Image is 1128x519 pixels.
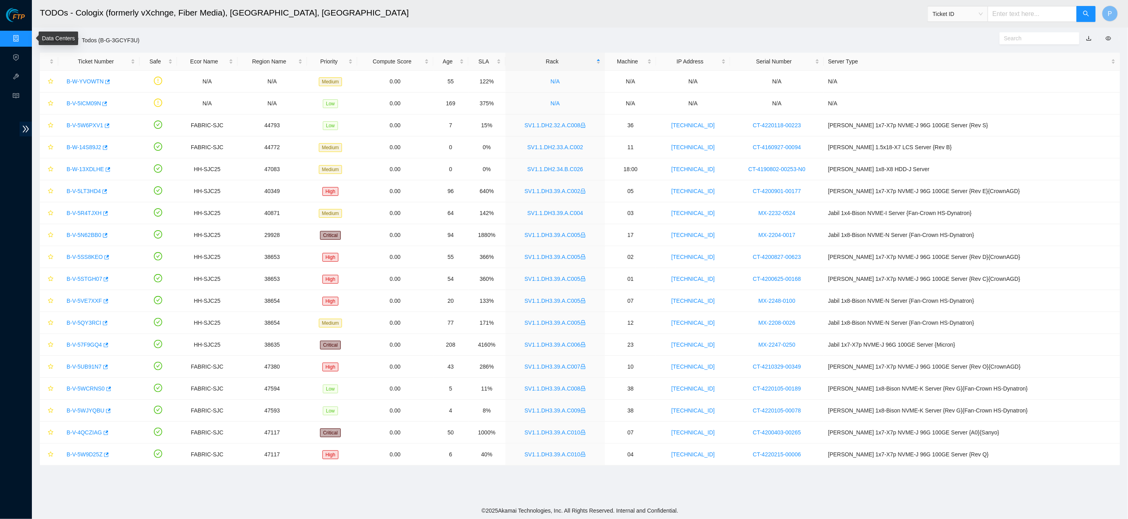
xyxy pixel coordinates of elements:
[525,451,586,458] a: SV1.1.DH3.39.A.C010lock
[44,163,54,176] button: star
[525,385,586,392] a: SV1.1.DH3.39.A.C008lock
[177,378,238,400] td: FABRIC-SJC
[154,77,162,85] span: exclamation-circle
[433,158,468,180] td: 0
[323,385,338,393] span: Low
[433,444,468,466] td: 6
[671,320,715,326] a: [TECHNICAL_ID]
[580,430,586,435] span: lock
[323,99,338,108] span: Low
[357,114,433,136] td: 0.00
[525,276,586,282] a: SV1.1.DH3.39.A.C005lock
[238,422,307,444] td: 47117
[605,422,656,444] td: 07
[44,141,54,154] button: star
[824,268,1120,290] td: [PERSON_NAME] 1x7-X7p NVME-J 96G 100GE Server {Rev C}{CrownAGD}
[177,400,238,422] td: FABRIC-SJC
[67,100,101,107] a: B-V-5ICM09N
[468,268,505,290] td: 360%
[580,276,586,282] span: lock
[48,210,53,217] span: star
[1102,6,1118,22] button: P
[177,71,238,93] td: N/A
[319,77,342,86] span: Medium
[525,298,586,304] a: SV1.1.DH3.39.A.C005lock
[357,93,433,114] td: 0.00
[67,298,102,304] a: B-V-5VE7XXF
[525,320,586,326] a: SV1.1.DH3.39.A.C005lock
[824,202,1120,224] td: Jabil 1x4-Bison NVME-I Server {Fan-Crown HS-Dynatron}
[433,378,468,400] td: 5
[525,341,586,348] a: SV1.1.DH3.39.A.C006lock
[824,224,1120,246] td: Jabil 1x8-Bison NVME-N Server {Fan-Crown HS-Dynatron}
[357,334,433,356] td: 0.00
[67,232,101,238] a: B-V-5N62BB0
[671,276,715,282] a: [TECHNICAL_ID]
[48,298,53,304] span: star
[48,101,53,107] span: star
[525,254,586,260] a: SV1.1.DH3.39.A.C005lock
[605,444,656,466] td: 04
[238,356,307,378] td: 47380
[238,158,307,180] td: 47083
[468,334,505,356] td: 4160%
[468,444,505,466] td: 40%
[320,231,341,240] span: Critical
[154,120,162,129] span: check-circle
[1080,32,1098,45] button: download
[67,144,101,150] a: B-W-14S89J2
[67,276,102,282] a: B-V-5STGH07
[468,71,505,93] td: 122%
[44,426,54,439] button: star
[433,422,468,444] td: 50
[605,290,656,312] td: 07
[6,14,25,25] a: Akamai TechnologiesFTP
[605,71,656,93] td: N/A
[580,298,586,304] span: lock
[238,93,307,114] td: N/A
[357,378,433,400] td: 0.00
[671,429,715,436] a: [TECHNICAL_ID]
[671,166,715,172] a: [TECHNICAL_ID]
[48,254,53,260] span: star
[154,340,162,348] span: check-circle
[322,297,339,306] span: High
[238,71,307,93] td: N/A
[605,246,656,268] td: 02
[525,407,586,414] a: SV1.1.DH3.39.A.C009lock
[671,451,715,458] a: [TECHNICAL_ID]
[753,276,801,282] a: CT-4200625-00168
[988,6,1077,22] input: Enter text here...
[67,210,102,216] a: B-V-5R4TJXH
[468,114,505,136] td: 15%
[824,290,1120,312] td: Jabil 1x8-Bison NVME-N Server {Fan-Crown HS-Dynatron}
[580,342,586,347] span: lock
[177,246,238,268] td: HH-SJC25
[154,208,162,217] span: check-circle
[749,166,806,172] a: CT-4190802-00253-N0
[44,272,54,285] button: star
[527,210,583,216] a: SV1.1.DH3.39.A.C004
[67,254,103,260] a: B-V-5SS8KEO
[468,180,505,202] td: 640%
[42,35,75,41] a: Data Centers
[48,232,53,239] span: star
[357,444,433,466] td: 0.00
[1106,36,1111,41] span: eye
[177,93,238,114] td: N/A
[177,444,238,466] td: FABRIC-SJC
[357,158,433,180] td: 0.00
[468,378,505,400] td: 11%
[605,334,656,356] td: 23
[238,444,307,466] td: 47117
[605,312,656,334] td: 12
[468,356,505,378] td: 286%
[357,312,433,334] td: 0.00
[322,187,339,196] span: High
[177,114,238,136] td: FABRIC-SJC
[48,386,53,392] span: star
[759,210,796,216] a: MX-2232-0524
[44,360,54,373] button: star
[433,400,468,422] td: 4
[320,341,341,349] span: Critical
